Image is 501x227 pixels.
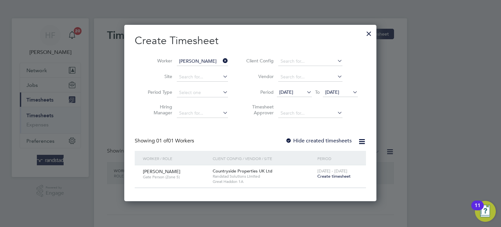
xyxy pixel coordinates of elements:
[244,89,274,95] label: Period
[213,168,272,174] span: Countryside Properties UK Ltd
[278,57,342,66] input: Search for...
[211,151,316,166] div: Client Config / Vendor / Site
[143,58,172,64] label: Worker
[213,179,314,184] span: Great Haddon 1A
[475,205,480,214] div: 11
[325,89,339,95] span: [DATE]
[177,109,228,118] input: Search for...
[317,173,351,179] span: Create timesheet
[475,201,496,222] button: Open Resource Center, 11 new notifications
[143,174,208,180] span: Gate Person (Zone 5)
[156,138,168,144] span: 01 of
[285,138,352,144] label: Hide created timesheets
[156,138,194,144] span: 01 Workers
[279,89,293,95] span: [DATE]
[244,104,274,116] label: Timesheet Approver
[278,73,342,82] input: Search for...
[177,88,228,97] input: Select one
[143,169,180,174] span: [PERSON_NAME]
[244,73,274,79] label: Vendor
[278,109,342,118] input: Search for...
[143,104,172,116] label: Hiring Manager
[244,58,274,64] label: Client Config
[143,73,172,79] label: Site
[177,73,228,82] input: Search for...
[316,151,359,166] div: Period
[177,57,228,66] input: Search for...
[213,174,314,179] span: Randstad Solutions Limited
[135,34,366,48] h2: Create Timesheet
[135,138,195,144] div: Showing
[143,89,172,95] label: Period Type
[317,168,347,174] span: [DATE] - [DATE]
[141,151,211,166] div: Worker / Role
[313,88,322,96] span: To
